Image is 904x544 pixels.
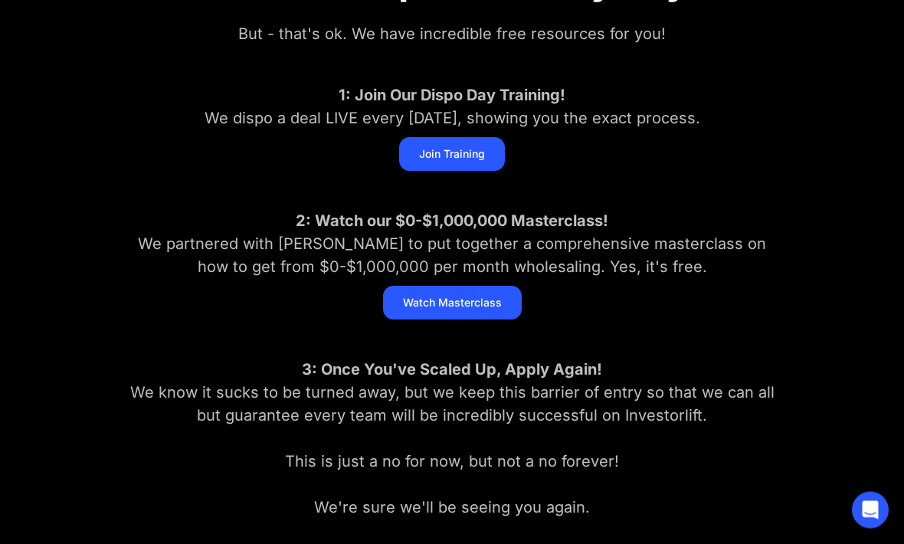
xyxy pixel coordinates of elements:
[123,84,781,130] div: We dispo a deal LIVE every [DATE], showing you the exact process.
[302,361,602,379] strong: 3: Once You've Scaled Up, Apply Again!
[296,212,608,231] strong: 2: Watch our $0-$1,000,000 Masterclass!
[123,210,781,279] div: We partnered with [PERSON_NAME] to put together a comprehensive masterclass on how to get from $0...
[123,359,781,519] div: We know it sucks to be turned away, but we keep this barrier of entry so that we can all but guar...
[383,287,522,320] a: Watch Masterclass
[123,23,781,46] div: But - that's ok. We have incredible free resources for you!
[339,87,565,105] strong: 1: Join Our Dispo Day Training!
[852,492,889,529] div: Open Intercom Messenger
[399,138,505,172] a: Join Training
